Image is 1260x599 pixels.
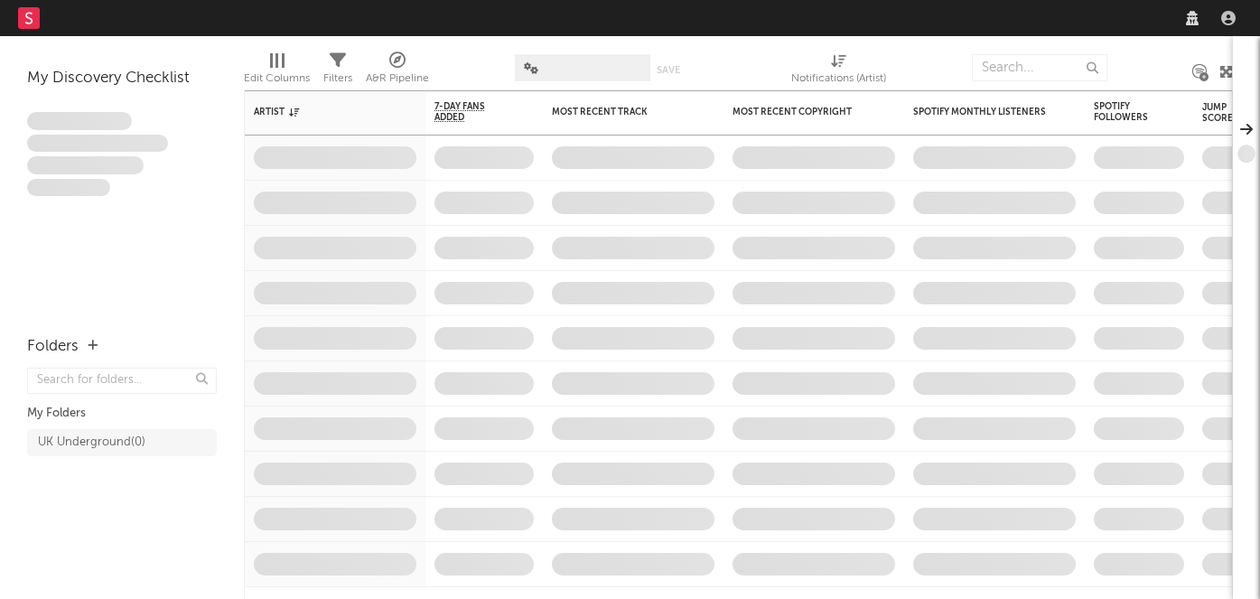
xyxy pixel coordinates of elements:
[27,403,217,425] div: My Folders
[366,68,429,89] div: A&R Pipeline
[27,112,132,130] span: Lorem ipsum dolor
[434,101,507,123] span: 7-Day Fans Added
[366,45,429,98] div: A&R Pipeline
[913,107,1049,117] div: Spotify Monthly Listeners
[38,432,145,454] div: UK Underground ( 0 )
[254,107,389,117] div: Artist
[733,107,868,117] div: Most Recent Copyright
[27,179,110,197] span: Aliquam viverra
[323,68,352,89] div: Filters
[552,107,687,117] div: Most Recent Track
[244,45,310,98] div: Edit Columns
[27,336,79,358] div: Folders
[27,156,144,174] span: Praesent ac interdum
[27,135,168,153] span: Integer aliquet in purus et
[1094,101,1157,123] div: Spotify Followers
[972,54,1107,81] input: Search...
[323,45,352,98] div: Filters
[1202,102,1247,124] div: Jump Score
[791,68,886,89] div: Notifications (Artist)
[27,429,217,456] a: UK Underground(0)
[791,45,886,98] div: Notifications (Artist)
[244,68,310,89] div: Edit Columns
[27,368,217,394] input: Search for folders...
[27,68,217,89] div: My Discovery Checklist
[657,65,680,75] button: Save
